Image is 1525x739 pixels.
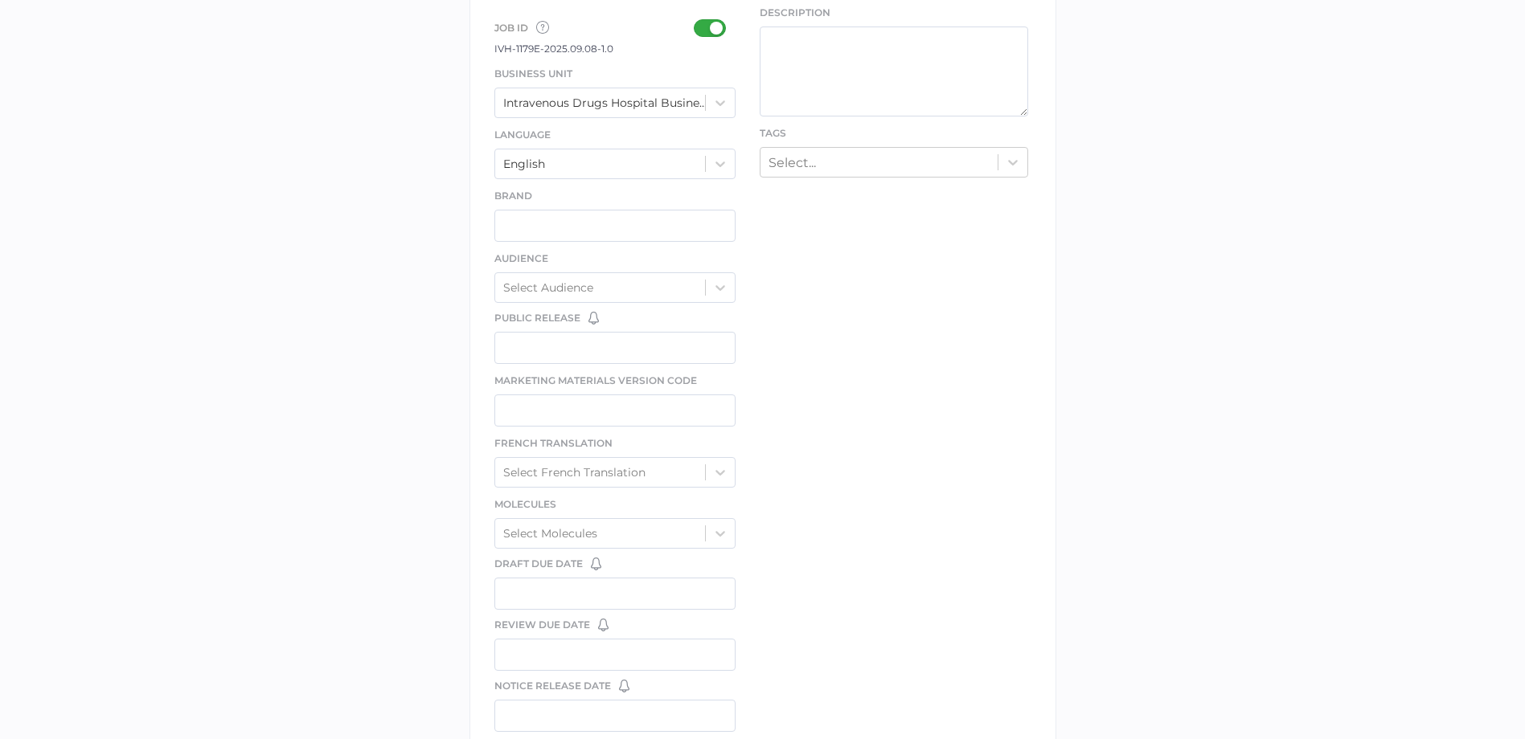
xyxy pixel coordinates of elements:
span: Marketing Materials Version Code [494,374,697,386]
span: Audience [494,252,548,264]
span: Brand [494,190,532,202]
div: English [503,157,545,171]
span: Language [494,129,551,141]
img: bell-default.8986a8bf.svg [619,680,629,692]
span: Public Release [494,311,580,325]
span: IVH-1179E-2025.09.08-1.0 [494,43,613,55]
span: Job ID [494,19,549,40]
span: Tags [760,127,786,139]
img: tooltip-default.0a89c667.svg [536,21,549,34]
span: Notice Release Date [494,679,611,693]
span: Draft Due Date [494,557,583,571]
span: Review Due Date [494,618,590,632]
span: French Translation [494,437,613,449]
div: Select Audience [503,280,593,295]
div: Select French Translation [503,465,646,480]
img: bell-default.8986a8bf.svg [598,619,609,631]
span: Description [760,6,1028,20]
span: Business Unit [494,67,572,80]
div: Select... [769,154,816,169]
img: bell-default.8986a8bf.svg [591,557,601,570]
span: Molecules [494,498,556,510]
div: Select Molecules [503,526,597,541]
img: bell-default.8986a8bf.svg [588,312,599,325]
div: Intravenous Drugs Hospital Business [503,96,707,110]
